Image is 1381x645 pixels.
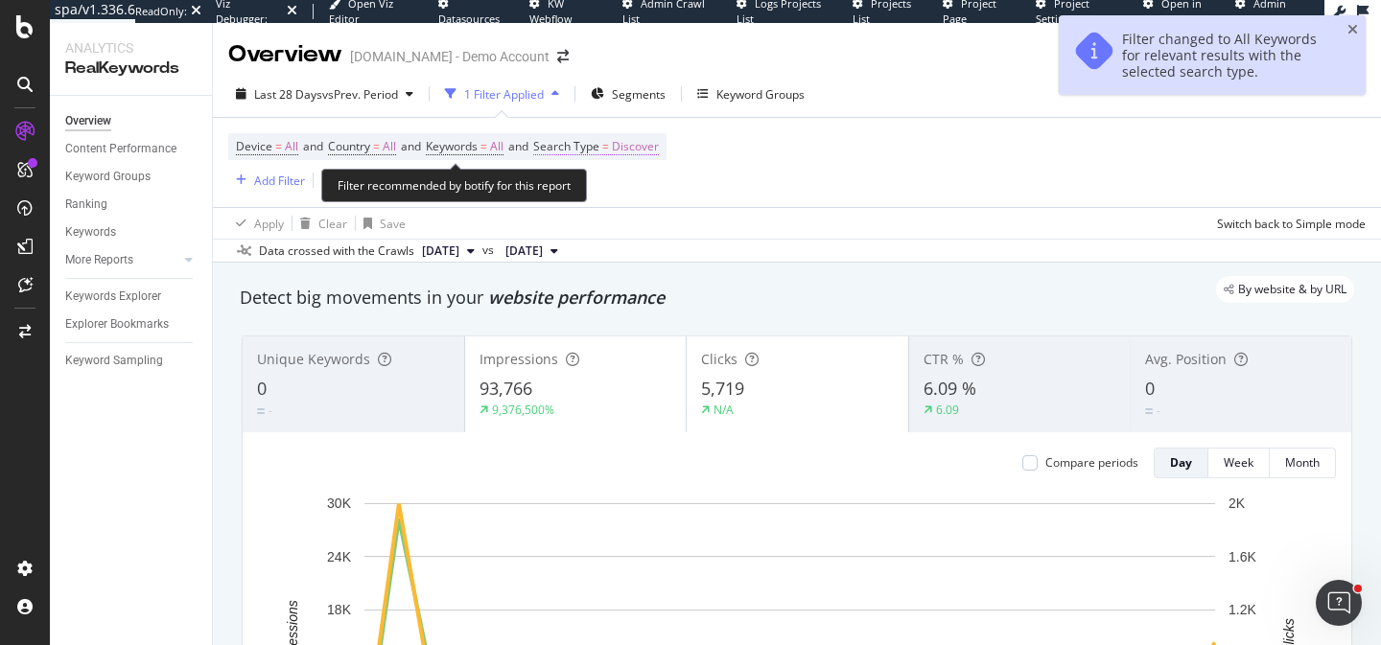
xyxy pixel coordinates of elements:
text: 30K [327,495,352,511]
span: All [490,133,503,160]
iframe: Intercom live chat [1316,580,1362,626]
span: 0 [1145,377,1155,400]
div: Analytics [65,38,197,58]
text: 1.2K [1229,602,1256,617]
span: 2025 Jul. 14th [505,242,543,260]
span: CTR % [924,350,964,368]
button: Clear [293,208,347,239]
button: 1 Filter Applied [437,79,567,109]
span: Discover [612,133,659,160]
span: vs Prev. Period [322,86,398,103]
div: 6.09 [936,402,959,418]
div: Overview [65,111,111,131]
text: 2K [1229,495,1246,511]
div: 9,376,500% [492,402,554,418]
span: Unique Keywords [257,350,370,368]
div: arrow-right-arrow-left [557,50,569,63]
span: and [401,138,421,154]
button: Last 28 DaysvsPrev. Period [228,79,421,109]
div: Save [380,216,406,232]
span: By website & by URL [1238,284,1346,295]
div: Keywords [65,222,116,242]
div: Week [1224,454,1253,471]
button: [DATE] [498,240,566,263]
button: Apply [228,208,284,239]
button: Add Filter Group [314,169,427,192]
button: Add Filter [228,169,305,192]
button: Month [1270,448,1336,478]
div: Content Performance [65,139,176,159]
div: Keywords Explorer [65,287,161,307]
span: Segments [612,86,666,103]
span: Avg. Position [1145,350,1227,368]
span: Last 28 Days [254,86,322,103]
div: Filter changed to All Keywords for relevant results with the selected search type. [1122,31,1331,80]
div: Apply [254,216,284,232]
div: Data crossed with the Crawls [259,242,414,260]
span: 6.09 % [924,377,976,400]
span: 2025 Aug. 11th [422,242,459,260]
span: Clicks [701,350,737,368]
button: Day [1154,448,1208,478]
text: 24K [327,549,352,564]
div: Ranking [65,195,107,215]
span: All [383,133,396,160]
div: ReadOnly: [135,4,187,19]
a: Explorer Bookmarks [65,314,199,334]
span: and [508,138,528,154]
span: vs [482,242,498,259]
span: Datasources [438,12,500,26]
a: More Reports [65,250,179,270]
div: Clear [318,216,347,232]
a: Overview [65,111,199,131]
div: Month [1285,454,1320,471]
button: Week [1208,448,1270,478]
div: Switch back to Simple mode [1217,216,1366,232]
a: Keywords Explorer [65,287,199,307]
div: Keyword Groups [716,86,805,103]
button: Segments [583,79,673,109]
span: = [480,138,487,154]
a: Ranking [65,195,199,215]
div: [DOMAIN_NAME] - Demo Account [350,47,550,66]
div: Compare periods [1045,454,1138,471]
div: - [269,403,272,419]
div: RealKeywords [65,58,197,80]
text: 18K [327,602,352,617]
span: = [602,138,609,154]
button: Switch back to Simple mode [1209,208,1366,239]
span: 0 [257,377,267,400]
span: All [285,133,298,160]
span: Search Type [533,138,599,154]
div: Keyword Sampling [65,351,163,371]
div: - [1157,403,1160,419]
span: 93,766 [480,377,532,400]
span: Device [236,138,272,154]
img: Equal [1145,408,1153,414]
a: Content Performance [65,139,199,159]
div: Filter recommended by botify for this report [321,169,587,202]
a: Keyword Groups [65,167,199,187]
div: Explorer Bookmarks [65,314,169,334]
span: = [373,138,380,154]
div: legacy label [1216,276,1354,303]
a: Keyword Sampling [65,351,199,371]
div: Day [1170,454,1192,471]
span: = [275,138,282,154]
span: Country [328,138,370,154]
div: 1 Filter Applied [464,86,544,103]
text: 1.6K [1229,549,1256,564]
div: close toast [1347,23,1358,36]
span: and [303,138,323,154]
div: Keyword Groups [65,167,151,187]
span: Keywords [426,138,478,154]
a: Keywords [65,222,199,242]
div: Add Filter [254,173,305,189]
img: Equal [257,408,265,414]
button: Keyword Groups [690,79,812,109]
div: More Reports [65,250,133,270]
button: Save [356,208,406,239]
span: Impressions [480,350,558,368]
span: 5,719 [701,377,744,400]
button: [DATE] [414,240,482,263]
